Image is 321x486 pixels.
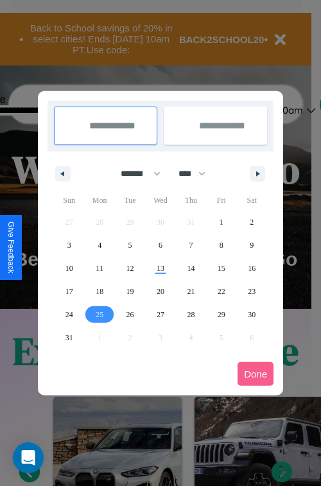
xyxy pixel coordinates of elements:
[248,280,256,303] span: 23
[67,234,71,257] span: 3
[220,234,223,257] span: 8
[84,303,114,326] button: 25
[218,303,225,326] span: 29
[115,234,145,257] button: 5
[115,280,145,303] button: 19
[237,280,267,303] button: 23
[54,257,84,280] button: 10
[126,303,134,326] span: 26
[250,211,254,234] span: 2
[157,257,164,280] span: 13
[187,280,195,303] span: 21
[84,190,114,211] span: Mon
[248,257,256,280] span: 16
[13,442,44,473] div: Open Intercom Messenger
[187,257,195,280] span: 14
[238,362,273,386] button: Done
[54,234,84,257] button: 3
[126,257,134,280] span: 12
[145,280,175,303] button: 20
[6,221,15,273] div: Give Feedback
[206,234,236,257] button: 8
[145,257,175,280] button: 13
[98,234,101,257] span: 4
[54,280,84,303] button: 17
[206,257,236,280] button: 15
[115,303,145,326] button: 26
[145,234,175,257] button: 6
[145,303,175,326] button: 27
[248,303,256,326] span: 30
[84,257,114,280] button: 11
[65,257,73,280] span: 10
[176,303,206,326] button: 28
[189,234,193,257] span: 7
[218,257,225,280] span: 15
[159,234,162,257] span: 6
[206,280,236,303] button: 22
[237,234,267,257] button: 9
[65,280,73,303] span: 17
[237,211,267,234] button: 2
[206,190,236,211] span: Fri
[176,257,206,280] button: 14
[115,257,145,280] button: 12
[187,303,195,326] span: 28
[65,303,73,326] span: 24
[237,190,267,211] span: Sat
[96,280,103,303] span: 18
[96,303,103,326] span: 25
[145,190,175,211] span: Wed
[54,190,84,211] span: Sun
[128,234,132,257] span: 5
[176,190,206,211] span: Thu
[206,303,236,326] button: 29
[157,303,164,326] span: 27
[176,280,206,303] button: 21
[250,234,254,257] span: 9
[237,257,267,280] button: 16
[157,280,164,303] span: 20
[220,211,223,234] span: 1
[218,280,225,303] span: 22
[54,326,84,349] button: 31
[237,303,267,326] button: 30
[176,234,206,257] button: 7
[96,257,103,280] span: 11
[65,326,73,349] span: 31
[115,190,145,211] span: Tue
[84,234,114,257] button: 4
[206,211,236,234] button: 1
[126,280,134,303] span: 19
[54,303,84,326] button: 24
[84,280,114,303] button: 18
